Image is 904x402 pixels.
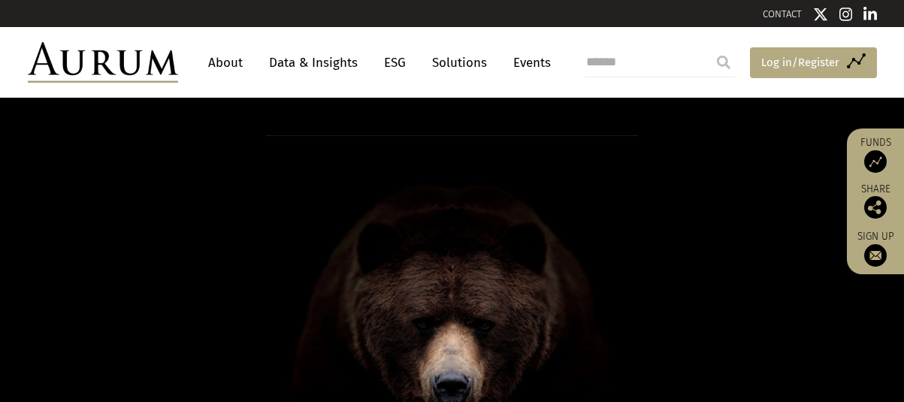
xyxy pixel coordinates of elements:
[763,8,802,20] a: CONTACT
[864,244,887,267] img: Sign up to our newsletter
[864,150,887,173] img: Access Funds
[750,47,877,79] a: Log in/Register
[864,196,887,219] img: Share this post
[839,7,853,22] img: Instagram icon
[863,7,877,22] img: Linkedin icon
[425,49,494,77] a: Solutions
[262,49,365,77] a: Data & Insights
[376,49,413,77] a: ESG
[506,49,551,77] a: Events
[709,47,739,77] input: Submit
[761,53,839,71] span: Log in/Register
[854,230,896,267] a: Sign up
[813,7,828,22] img: Twitter icon
[201,49,250,77] a: About
[854,184,896,219] div: Share
[854,136,896,173] a: Funds
[28,42,178,83] img: Aurum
